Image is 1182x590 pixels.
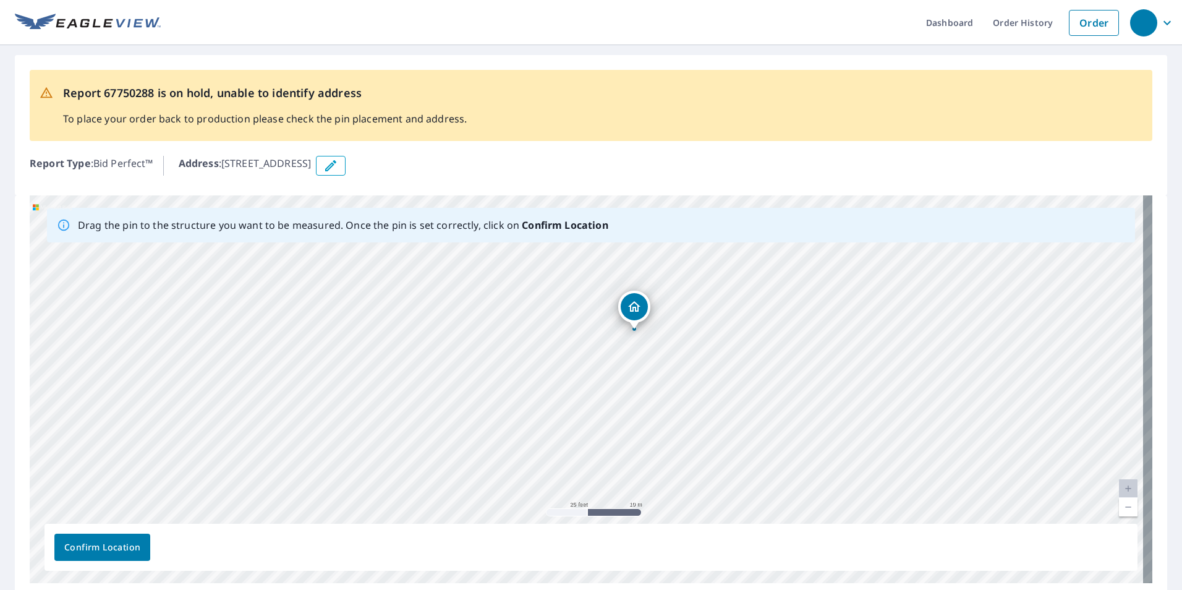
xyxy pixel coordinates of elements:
p: : Bid Perfect™ [30,156,153,176]
span: Confirm Location [64,540,140,555]
b: Address [179,156,219,170]
b: Report Type [30,156,91,170]
a: Order [1069,10,1119,36]
img: EV Logo [15,14,161,32]
p: Report 67750288 is on hold, unable to identify address [63,85,467,101]
b: Confirm Location [522,218,608,232]
p: : [STREET_ADDRESS] [179,156,312,176]
div: Dropped pin, building 1, Residential property, 1710 Railroad Ave Yuba City, CA 95991 [618,291,650,329]
p: To place your order back to production please check the pin placement and address. [63,111,467,126]
p: Drag the pin to the structure you want to be measured. Once the pin is set correctly, click on [78,218,608,233]
a: Current Level 20, Zoom In Disabled [1119,479,1137,498]
button: Confirm Location [54,534,150,561]
a: Current Level 20, Zoom Out [1119,498,1137,516]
